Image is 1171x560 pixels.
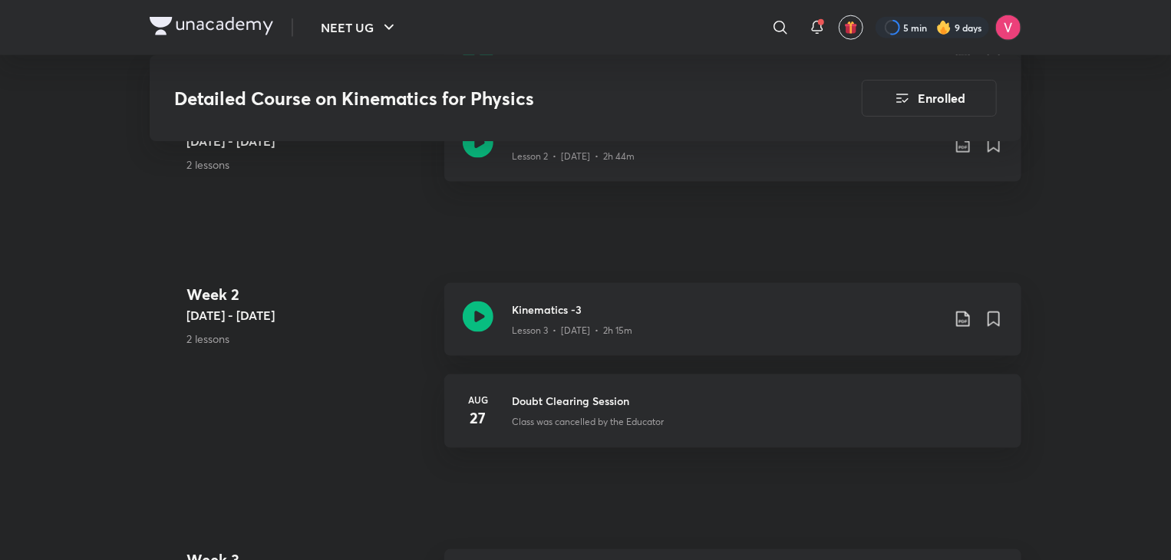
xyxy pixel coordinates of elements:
img: Company Logo [150,17,273,35]
h4: 27 [463,407,493,430]
img: avatar [844,21,858,35]
a: Company Logo [150,17,273,39]
h3: Detailed Course on Kinematics for Physics [174,87,775,110]
button: avatar [839,15,863,40]
h6: Aug [463,393,493,407]
h5: [DATE] - [DATE] [186,306,432,324]
img: Vishwa Desai [995,15,1021,41]
img: streak [936,20,952,35]
button: NEET UG [312,12,407,43]
p: Lesson 3 • [DATE] • 2h 15m [512,324,632,338]
a: Kinematics -3Lesson 3 • [DATE] • 2h 15m [444,283,1021,374]
a: Aug27Doubt Clearing SessionClass was cancelled by the Educator [444,374,1021,466]
p: 2 lessons [186,156,432,173]
a: Kinematics -2Lesson 2 • [DATE] • 2h 44m [444,109,1021,200]
p: Lesson 2 • [DATE] • 2h 44m [512,150,635,163]
h3: Doubt Clearing Session [512,393,1003,409]
h3: Kinematics -3 [512,301,942,318]
h4: Week 2 [186,283,432,306]
p: Class was cancelled by the Educator [512,415,664,429]
button: Enrolled [862,80,997,117]
p: 2 lessons [186,331,432,347]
